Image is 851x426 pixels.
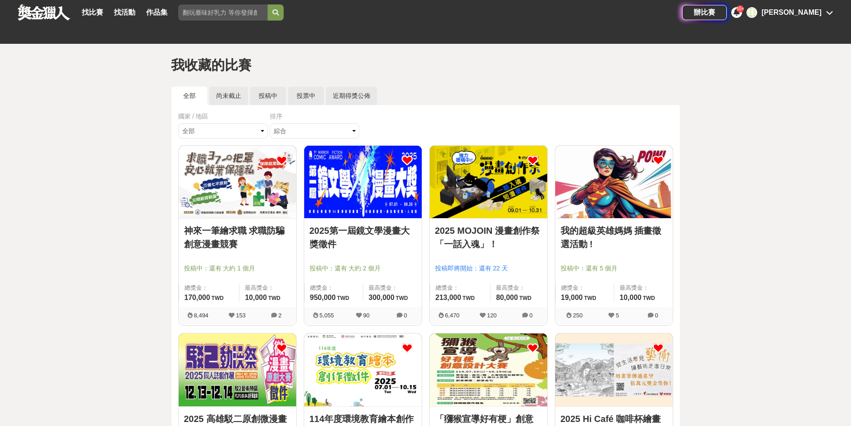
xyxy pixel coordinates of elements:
[78,6,107,19] a: 找比賽
[369,283,416,292] span: 最高獎金：
[304,333,422,406] img: Cover Image
[304,146,422,218] img: Cover Image
[184,283,234,292] span: 總獎金：
[184,294,210,301] span: 170,000
[245,283,290,292] span: 最高獎金：
[436,283,485,292] span: 總獎金：
[171,57,680,73] h1: 我收藏的比賽
[430,333,547,406] img: Cover Image
[288,87,324,105] a: 投票中
[211,295,223,301] span: TWD
[396,295,408,301] span: TWD
[746,7,757,18] div: 申
[435,264,542,273] span: 投稿即將開始：還有 22 天
[561,283,609,292] span: 總獎金：
[573,312,583,319] span: 250
[337,295,349,301] span: TWD
[310,224,416,251] a: 2025第一屆鏡文學漫畫大獎徵件
[620,283,667,292] span: 最高獎金：
[496,283,541,292] span: 最高獎金：
[584,295,596,301] span: TWD
[737,6,744,11] span: 10+
[519,295,531,301] span: TWD
[326,87,377,105] a: 近期得獎公佈
[179,333,296,406] img: Cover Image
[620,294,641,301] span: 10,000
[655,312,658,319] span: 0
[270,112,361,121] div: 排序
[310,264,416,273] span: 投稿中：還有 大約 2 個月
[555,333,673,406] img: Cover Image
[178,4,268,21] input: 翻玩臺味好乳力 等你發揮創意！
[561,294,583,301] span: 19,000
[435,224,542,251] a: 2025 MOJOIN 漫畫創作祭「一話入魂」！
[236,312,246,319] span: 153
[110,6,139,19] a: 找活動
[143,6,171,19] a: 作品集
[561,224,667,251] a: 我的超級英雄媽媽 插畫徵選活動 !
[184,264,291,273] span: 投稿中：還有 大約 1 個月
[245,294,267,301] span: 10,000
[310,294,336,301] span: 950,000
[404,312,407,319] span: 0
[643,295,655,301] span: TWD
[194,312,209,319] span: 8,494
[445,312,460,319] span: 6,470
[529,312,532,319] span: 0
[462,295,474,301] span: TWD
[762,7,822,18] div: [PERSON_NAME]
[268,295,280,301] span: TWD
[561,264,667,273] span: 投稿中：還有 5 個月
[487,312,497,319] span: 120
[436,294,461,301] span: 213,000
[310,283,358,292] span: 總獎金：
[179,146,296,218] img: Cover Image
[369,294,394,301] span: 300,000
[496,294,518,301] span: 80,000
[616,312,619,319] span: 5
[210,87,248,105] a: 尚未截止
[178,112,270,121] div: 國家 / 地區
[682,5,727,20] a: 辦比賽
[250,87,286,105] a: 投稿中
[430,146,547,218] img: Cover Image
[184,224,291,251] a: 神來一筆繪求職 求職防騙創意漫畫競賽
[363,312,369,319] span: 90
[278,312,281,319] span: 2
[319,312,334,319] span: 5,055
[555,146,673,218] img: Cover Image
[172,87,207,105] a: 全部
